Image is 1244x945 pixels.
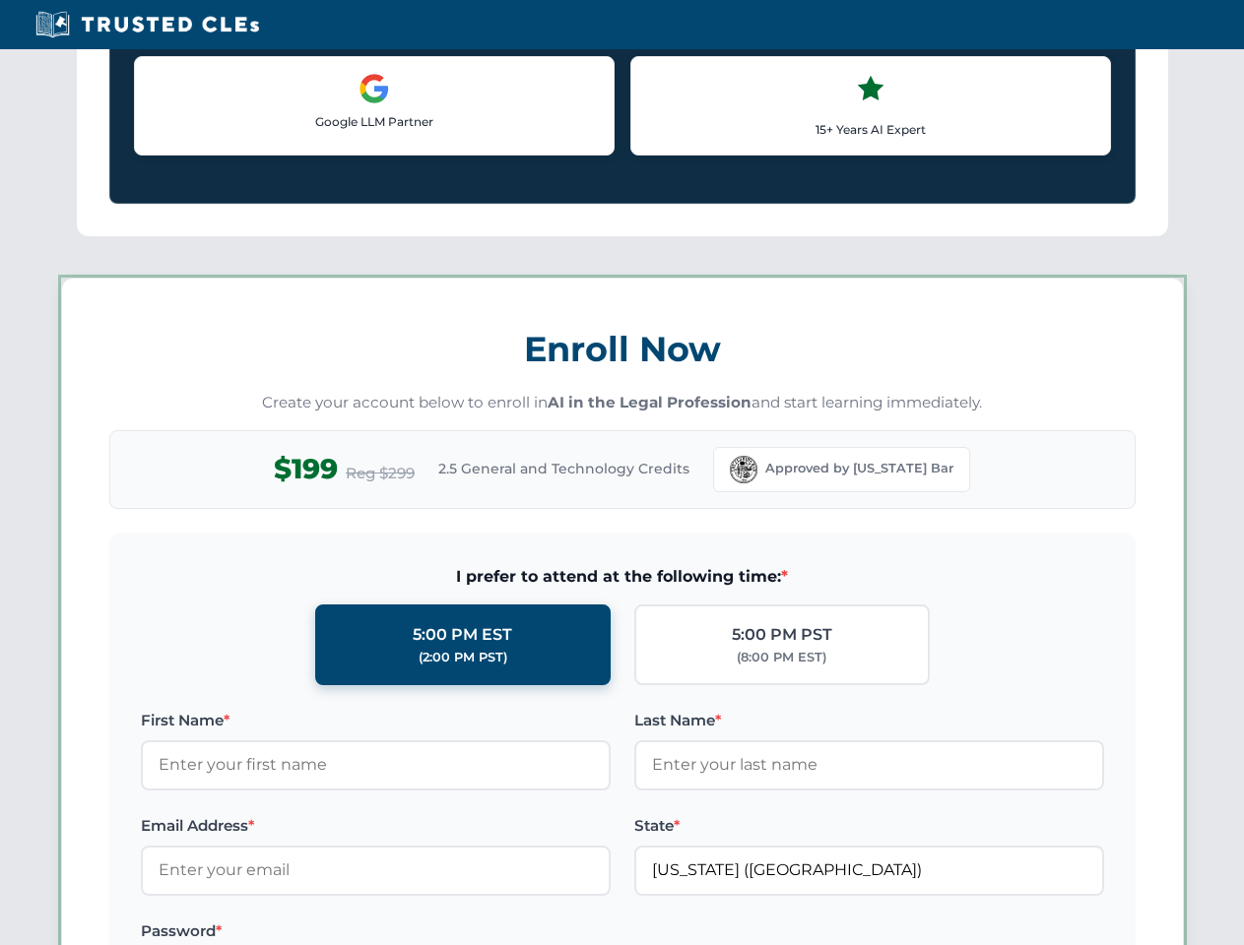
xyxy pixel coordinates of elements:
div: (2:00 PM PST) [419,648,507,667]
h3: Enroll Now [109,318,1136,380]
strong: AI in the Legal Profession [548,393,752,411]
span: Reg $299 [346,462,415,485]
input: Enter your email [141,846,611,895]
input: Enter your last name [634,740,1104,789]
p: Google LLM Partner [151,112,598,131]
label: State [634,814,1104,838]
img: Florida Bar [730,456,757,483]
span: I prefer to attend at the following time: [141,564,1104,590]
label: Email Address [141,814,611,838]
span: Approved by [US_STATE] Bar [765,459,953,478]
img: Trusted CLEs [30,10,265,39]
img: Google [359,73,390,104]
input: Enter your first name [141,740,611,789]
input: Florida (FL) [634,846,1104,895]
div: 5:00 PM PST [732,622,832,648]
p: Create your account below to enroll in and start learning immediately. [109,392,1136,414]
span: 2.5 General and Technology Credits [438,458,689,479]
p: 15+ Years AI Expert [647,120,1094,139]
label: Last Name [634,709,1104,732]
label: First Name [141,709,611,732]
div: (8:00 PM EST) [737,648,826,667]
div: 5:00 PM EST [413,622,512,648]
label: Password [141,919,611,943]
span: $199 [274,447,338,491]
